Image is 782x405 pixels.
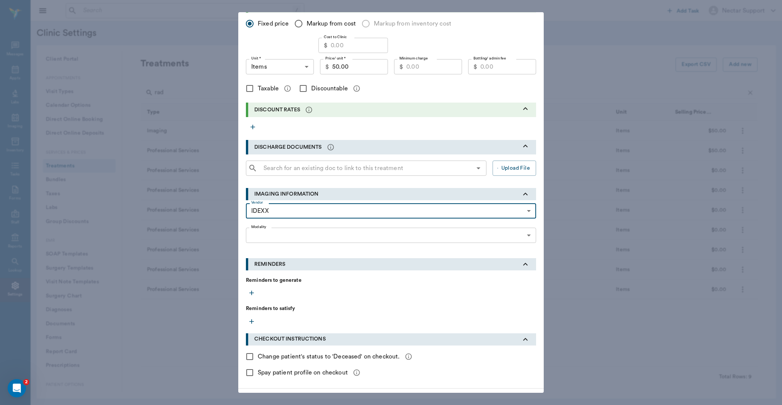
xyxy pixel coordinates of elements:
[8,379,26,397] iframe: Intercom live chat
[258,352,400,361] span: Change patient's status to 'Deceased' on checkout.
[303,104,315,116] button: message
[254,143,322,151] p: DISCHARGE DOCUMENTS
[493,161,536,176] button: Upload File
[254,106,300,114] p: DISCOUNT RATES
[399,56,428,61] label: Minimum charge
[258,368,348,377] span: Spay patient profile on checkout
[351,367,362,378] button: message
[307,19,356,28] span: Markup from cost
[399,62,403,71] p: $
[254,190,319,198] p: IMAGING INFORMATION
[374,19,451,28] span: Markup from inventory cost
[23,379,29,385] span: 2
[325,56,346,61] label: Price/ unit *
[351,83,362,94] button: message
[254,335,326,343] p: CHECKOUT INSTRUCTIONS
[246,59,314,74] div: Items
[258,84,279,93] span: Taxable
[251,56,261,61] label: Unit *
[260,163,472,174] input: Search for an existing doc to link to this treatment
[332,59,388,74] input: 0.00
[403,351,414,362] button: message
[473,56,506,61] label: Bottling/ admin fee
[254,260,285,268] p: REMINDERS
[325,141,336,153] button: message
[282,83,293,94] button: message
[251,224,267,230] label: Modality
[311,84,348,93] span: Discountable
[251,200,263,205] label: Vendor
[331,38,388,53] input: 0.00
[246,276,429,284] p: Reminders to generate
[258,19,289,28] span: Fixed price
[324,41,328,50] p: $
[246,305,429,312] p: Reminders to satisfy
[324,34,347,40] label: Cost to Clinic
[473,62,477,71] p: $
[325,62,329,71] p: $
[406,59,462,74] input: 0.00
[473,163,484,174] button: Open
[246,203,536,219] div: IDEXX
[480,59,536,74] input: 0.00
